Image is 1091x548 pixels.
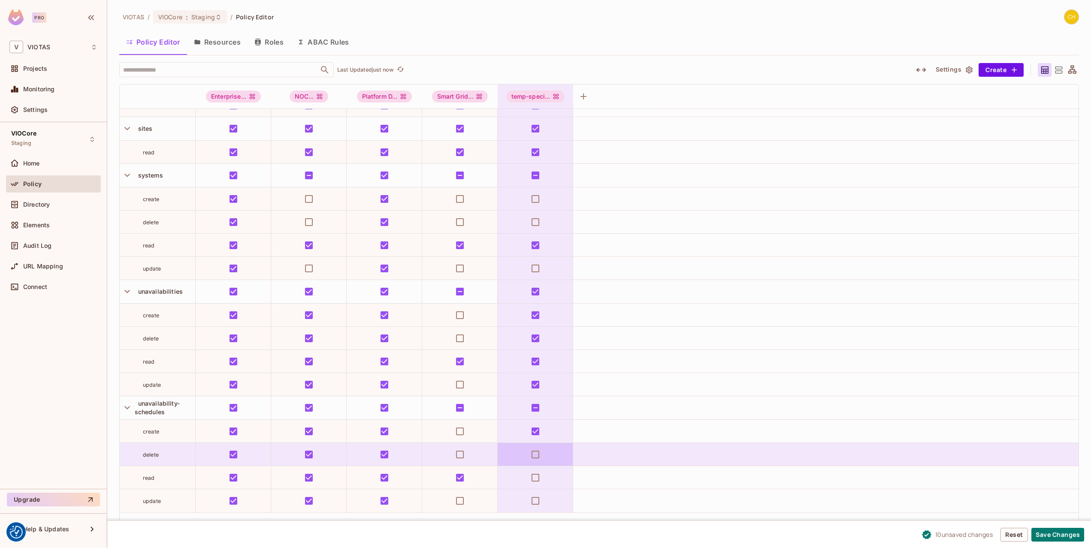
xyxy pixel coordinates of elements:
[393,65,405,75] span: Refresh is not available in edit mode.
[23,526,69,533] span: Help & Updates
[290,90,329,102] span: NOC
[143,452,159,458] span: delete
[290,31,356,53] button: ABAC Rules
[32,12,46,23] div: Pro
[932,63,975,77] button: Settings
[23,86,55,93] span: Monitoring
[395,65,405,75] button: refresh
[1031,528,1084,542] button: Save Changes
[135,172,163,179] span: systems
[158,13,182,21] span: VIOCore
[397,66,404,74] span: refresh
[23,65,47,72] span: Projects
[9,41,23,53] span: V
[185,14,188,21] span: :
[143,475,155,481] span: read
[143,242,155,249] span: read
[506,90,565,102] span: temp-special-role
[143,335,159,342] span: delete
[357,90,412,102] div: Platform D...
[143,219,159,226] span: delete
[23,181,42,187] span: Policy
[11,140,31,147] span: Staging
[248,31,290,53] button: Roles
[230,13,233,21] li: /
[10,526,23,539] img: Revisit consent button
[187,31,248,53] button: Resources
[206,90,261,102] div: Enterprise...
[135,288,183,295] span: unavailabilities
[23,263,63,270] span: URL Mapping
[1064,10,1079,24] img: christie.molloy@viotas.com
[935,530,993,539] span: 10 unsaved change s
[143,312,159,319] span: create
[143,382,161,388] span: update
[10,526,23,539] button: Consent Preferences
[143,358,155,365] span: read
[236,13,274,21] span: Policy Editor
[8,9,24,25] img: SReyMgAAAABJRU5ErkJggg==
[135,400,180,416] span: unavailability-schedules
[206,90,261,102] span: Enterprise Technology
[143,149,155,156] span: read
[23,160,40,167] span: Home
[357,90,412,102] span: Platform Development
[119,31,187,53] button: Policy Editor
[979,63,1024,77] button: Create
[23,242,51,249] span: Audit Log
[148,13,150,21] li: /
[290,90,329,102] div: NOC...
[143,428,159,435] span: create
[11,130,36,137] span: VIOCore
[432,90,488,102] span: Smart Grid Integration
[143,265,161,272] span: update
[123,13,144,21] span: the active workspace
[7,493,100,506] button: Upgrade
[143,196,159,202] span: create
[506,90,565,102] div: temp-speci...
[23,222,50,229] span: Elements
[135,125,153,132] span: sites
[27,44,50,51] span: Workspace: VIOTAS
[191,13,215,21] span: Staging
[23,201,50,208] span: Directory
[23,283,47,290] span: Connect
[143,498,161,504] span: update
[23,106,48,113] span: Settings
[319,64,331,76] button: Open
[432,90,488,102] div: Smart Grid...
[337,66,393,73] p: Last Updated just now
[1000,528,1028,542] button: Reset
